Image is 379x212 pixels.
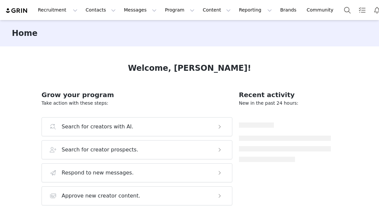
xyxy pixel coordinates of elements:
h2: Grow your program [42,90,232,100]
button: Search for creators with AI. [42,117,232,136]
h1: Welcome, [PERSON_NAME]! [128,62,251,74]
p: Take action with these steps: [42,100,232,107]
h3: Search for creators with AI. [62,123,133,131]
p: New in the past 24 hours: [239,100,331,107]
h3: Search for creator prospects. [62,146,138,154]
button: Search [340,3,355,17]
a: Brands [276,3,302,17]
button: Content [199,3,235,17]
h3: Home [12,27,38,39]
h3: Approve new creator content. [62,192,140,200]
img: grin logo [5,8,28,14]
a: Community [303,3,340,17]
button: Search for creator prospects. [42,140,232,159]
button: Reporting [235,3,276,17]
button: Respond to new messages. [42,163,232,182]
h3: Respond to new messages. [62,169,134,177]
button: Messages [120,3,160,17]
button: Contacts [82,3,120,17]
a: Tasks [355,3,369,17]
button: Approve new creator content. [42,186,232,205]
h2: Recent activity [239,90,331,100]
button: Program [161,3,198,17]
button: Recruitment [34,3,81,17]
